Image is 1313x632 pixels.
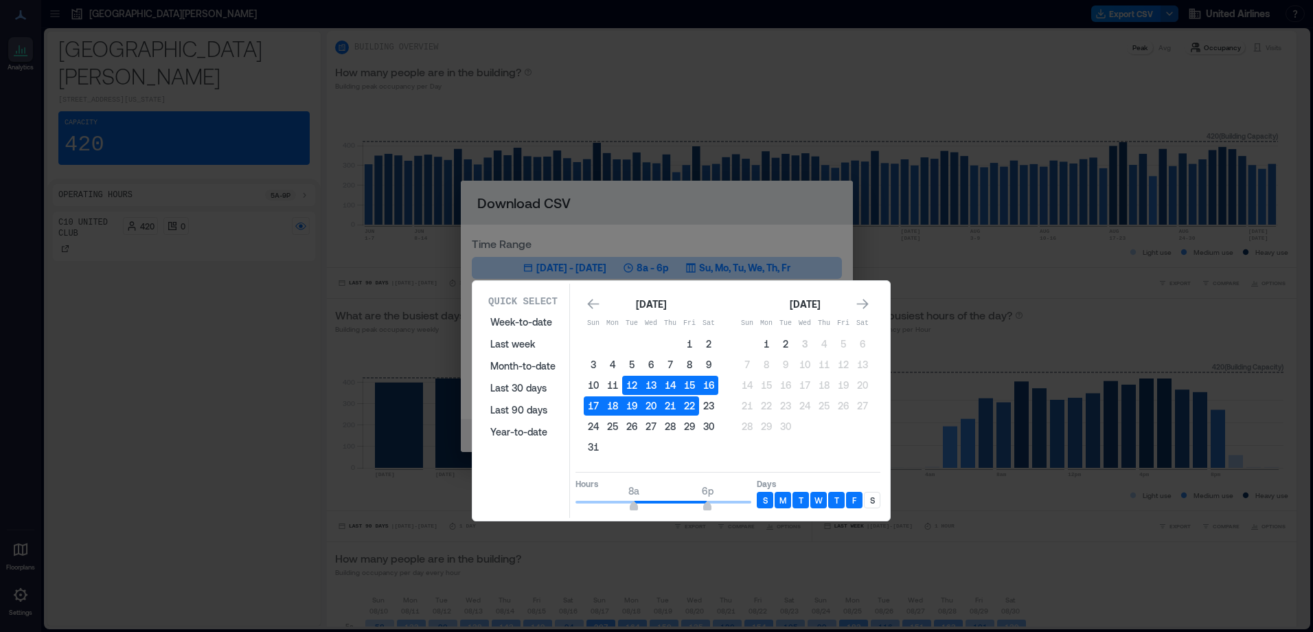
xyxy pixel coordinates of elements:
[776,335,795,354] button: 2
[680,335,699,354] button: 1
[622,314,641,333] th: Tuesday
[814,318,834,329] p: Thu
[699,355,718,374] button: 9
[603,376,622,395] button: 11
[853,295,872,314] button: Go to next month
[584,396,603,416] button: 17
[814,376,834,395] button: 18
[776,318,795,329] p: Tue
[680,314,699,333] th: Friday
[738,417,757,436] button: 28
[680,396,699,416] button: 22
[584,295,603,314] button: Go to previous month
[776,314,795,333] th: Tuesday
[853,376,872,395] button: 20
[795,396,814,416] button: 24
[757,318,776,329] p: Mon
[661,314,680,333] th: Thursday
[622,396,641,416] button: 19
[482,399,564,421] button: Last 90 days
[603,314,622,333] th: Monday
[575,478,751,489] p: Hours
[699,396,718,416] button: 23
[641,318,661,329] p: Wed
[853,355,872,374] button: 13
[814,495,823,506] p: W
[757,396,776,416] button: 22
[699,318,718,329] p: Sat
[584,355,603,374] button: 3
[776,396,795,416] button: 23
[584,417,603,436] button: 24
[603,318,622,329] p: Mon
[702,485,713,497] span: 6p
[699,376,718,395] button: 16
[834,335,853,354] button: 5
[482,377,564,399] button: Last 30 days
[834,396,853,416] button: 26
[661,355,680,374] button: 7
[699,335,718,354] button: 2
[738,355,757,374] button: 7
[738,396,757,416] button: 21
[834,495,839,506] p: T
[603,355,622,374] button: 4
[641,376,661,395] button: 13
[763,495,768,506] p: S
[757,376,776,395] button: 15
[661,396,680,416] button: 21
[738,314,757,333] th: Sunday
[632,296,670,313] div: [DATE]
[603,396,622,416] button: 18
[853,318,872,329] p: Sat
[680,318,699,329] p: Fri
[482,421,564,443] button: Year-to-date
[603,417,622,436] button: 25
[834,355,853,374] button: 12
[622,417,641,436] button: 26
[488,295,558,308] p: Quick Select
[853,314,872,333] th: Saturday
[738,376,757,395] button: 14
[795,335,814,354] button: 3
[699,417,718,436] button: 30
[482,333,564,355] button: Last week
[757,314,776,333] th: Monday
[795,355,814,374] button: 10
[757,417,776,436] button: 29
[482,355,564,377] button: Month-to-date
[852,495,856,506] p: F
[584,318,603,329] p: Sun
[661,318,680,329] p: Thu
[795,314,814,333] th: Wednesday
[661,376,680,395] button: 14
[482,311,564,333] button: Week-to-date
[680,417,699,436] button: 29
[680,355,699,374] button: 8
[699,314,718,333] th: Saturday
[641,396,661,416] button: 20
[622,318,641,329] p: Tue
[834,318,853,329] p: Fri
[776,417,795,436] button: 30
[661,417,680,436] button: 28
[757,335,776,354] button: 1
[622,376,641,395] button: 12
[814,355,834,374] button: 11
[834,376,853,395] button: 19
[628,485,639,497] span: 8a
[779,495,786,506] p: M
[814,335,834,354] button: 4
[680,376,699,395] button: 15
[834,314,853,333] th: Friday
[853,335,872,354] button: 6
[795,318,814,329] p: Wed
[776,355,795,374] button: 9
[641,314,661,333] th: Wednesday
[795,376,814,395] button: 17
[853,396,872,416] button: 27
[757,355,776,374] button: 8
[641,355,661,374] button: 6
[757,478,880,489] p: Days
[870,495,875,506] p: S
